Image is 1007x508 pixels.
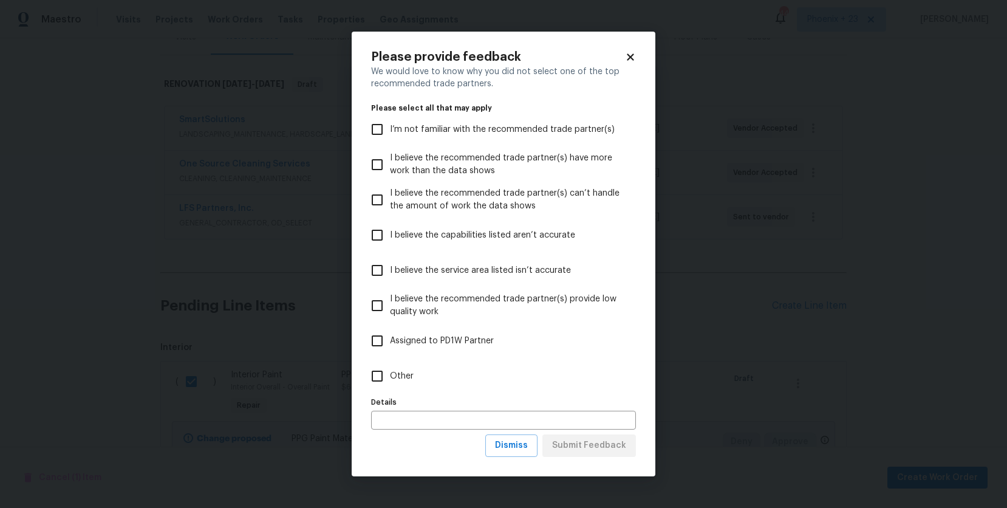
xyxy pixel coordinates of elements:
button: Dismiss [485,434,538,457]
span: Other [390,370,414,383]
label: Details [371,399,636,406]
h2: Please provide feedback [371,51,625,63]
legend: Please select all that may apply [371,105,636,112]
span: I believe the capabilities listed aren’t accurate [390,229,575,242]
span: I believe the recommended trade partner(s) can’t handle the amount of work the data shows [390,187,626,213]
span: Dismiss [495,438,528,453]
span: I believe the recommended trade partner(s) provide low quality work [390,293,626,318]
span: I believe the recommended trade partner(s) have more work than the data shows [390,152,626,177]
div: We would love to know why you did not select one of the top recommended trade partners. [371,66,636,90]
span: I believe the service area listed isn’t accurate [390,264,571,277]
span: I’m not familiar with the recommended trade partner(s) [390,123,615,136]
span: Assigned to PD1W Partner [390,335,494,348]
